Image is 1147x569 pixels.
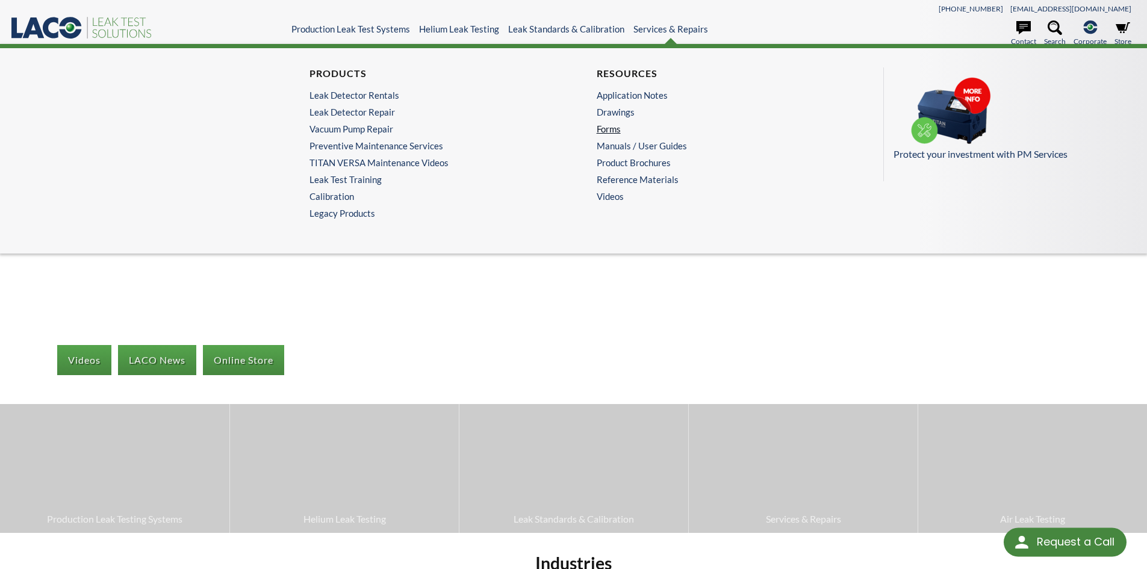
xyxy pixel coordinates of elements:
[57,345,111,375] a: Videos
[1010,4,1131,13] a: [EMAIL_ADDRESS][DOMAIN_NAME]
[419,23,499,34] a: Helium Leak Testing
[309,191,544,202] a: Calibration
[1012,533,1031,552] img: round button
[1011,20,1036,47] a: Contact
[459,404,688,532] a: Leak Standards & Calibration
[203,345,284,375] a: Online Store
[633,23,708,34] a: Services & Repairs
[309,123,544,134] a: Vacuum Pump Repair
[508,23,624,34] a: Leak Standards & Calibration
[309,90,544,101] a: Leak Detector Rentals
[695,511,912,527] span: Services & Repairs
[236,511,453,527] span: Helium Leak Testing
[309,107,544,117] a: Leak Detector Repair
[597,67,831,80] h4: Resources
[309,174,544,185] a: Leak Test Training
[118,345,196,375] a: LACO News
[291,23,410,34] a: Production Leak Test Systems
[309,67,544,80] h4: Products
[1004,528,1127,557] div: Request a Call
[597,140,831,151] a: Manuals / User Guides
[939,4,1003,13] a: [PHONE_NUMBER]
[230,404,459,532] a: Helium Leak Testing
[1074,36,1107,47] span: Corporate
[309,140,544,151] a: Preventive Maintenance Services
[1114,20,1131,47] a: Store
[597,90,831,101] a: Application Notes
[597,174,831,185] a: Reference Materials
[597,191,838,202] a: Videos
[894,77,1014,145] img: Menu_Pod_Service.png
[1044,20,1066,47] a: Search
[309,208,550,219] a: Legacy Products
[6,511,223,527] span: Production Leak Testing Systems
[597,157,831,168] a: Product Brochures
[1037,528,1114,556] div: Request a Call
[309,157,544,168] a: TITAN VERSA Maintenance Videos
[597,123,831,134] a: Forms
[894,77,1124,162] a: Protect your investment with PM Services
[465,511,682,527] span: Leak Standards & Calibration
[894,146,1124,162] p: Protect your investment with PM Services
[924,511,1141,527] span: Air Leak Testing
[918,404,1147,532] a: Air Leak Testing
[597,107,831,117] a: Drawings
[689,404,918,532] a: Services & Repairs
